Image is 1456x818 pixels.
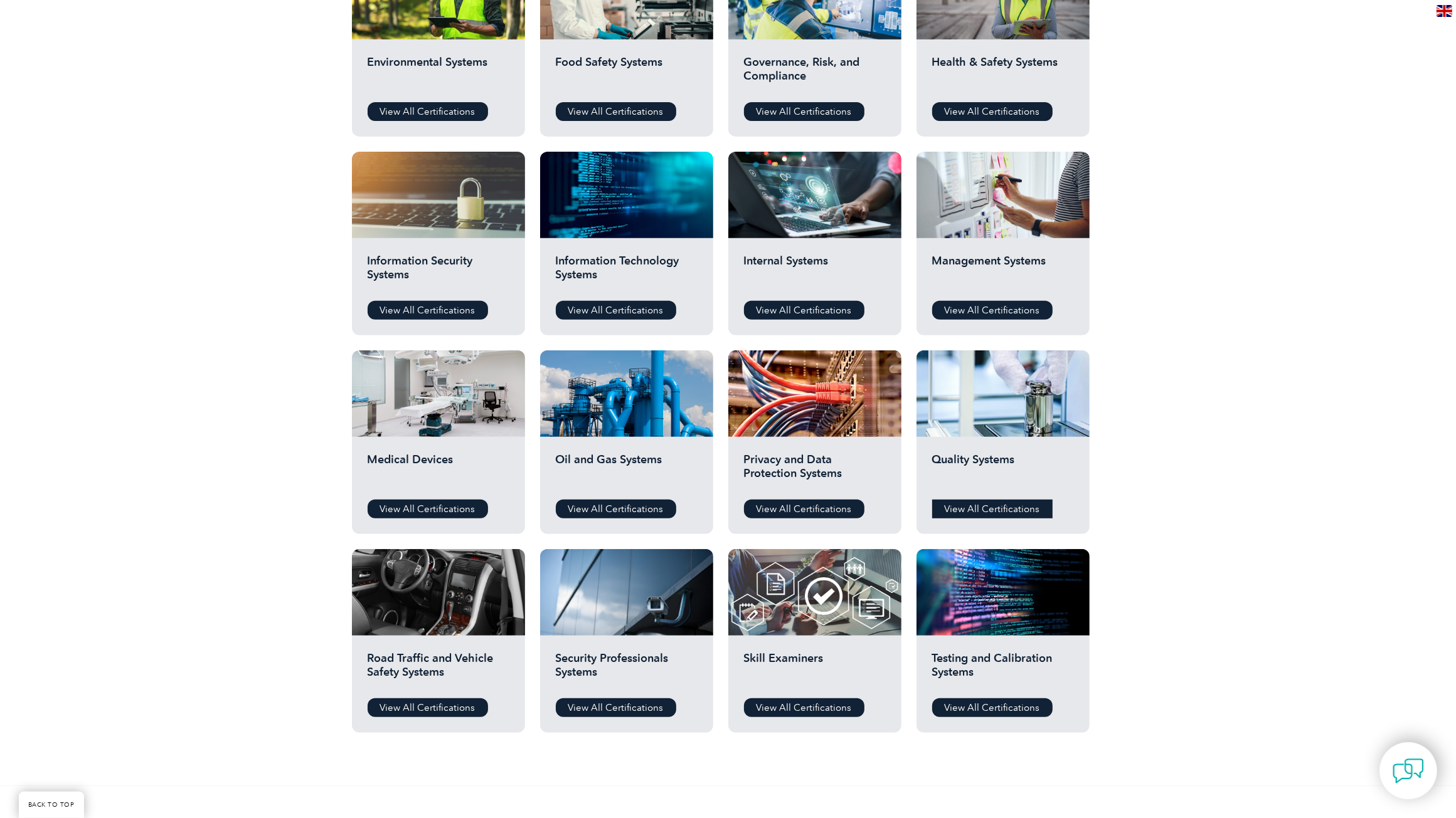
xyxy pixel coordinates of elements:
[932,500,1053,518] a: View All Certifications
[556,500,676,518] a: View All Certifications
[744,102,864,121] a: View All Certifications
[932,651,1074,689] h2: Testing and Calibration Systems
[556,698,676,717] a: View All Certifications
[1437,5,1452,17] img: en
[368,453,509,490] h2: Medical Devices
[368,301,488,320] a: View All Certifications
[368,500,488,518] a: View All Certifications
[1393,755,1424,787] img: contact-chat.png
[744,55,886,93] h2: Governance, Risk, and Compliance
[368,102,488,121] a: View All Certifications
[744,453,886,490] h2: Privacy and Data Protection Systems
[744,651,886,689] h2: Skill Examiners
[556,102,676,121] a: View All Certifications
[932,301,1053,320] a: View All Certifications
[368,254,509,291] h2: Information Security Systems
[556,254,698,291] h2: Information Technology Systems
[556,55,698,93] h2: Food Safety Systems
[744,698,864,717] a: View All Certifications
[744,254,886,291] h2: Internal Systems
[932,55,1074,93] h2: Health & Safety Systems
[932,698,1053,717] a: View All Certifications
[368,651,509,689] h2: Road Traffic and Vehicle Safety Systems
[368,55,509,93] h2: Environmental Systems
[744,500,864,518] a: View All Certifications
[932,254,1074,291] h2: Management Systems
[744,301,864,320] a: View All Certifications
[556,453,698,490] h2: Oil and Gas Systems
[932,453,1074,490] h2: Quality Systems
[556,301,676,320] a: View All Certifications
[556,651,698,689] h2: Security Professionals Systems
[368,698,488,717] a: View All Certifications
[19,792,84,818] a: BACK TO TOP
[932,102,1053,121] a: View All Certifications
